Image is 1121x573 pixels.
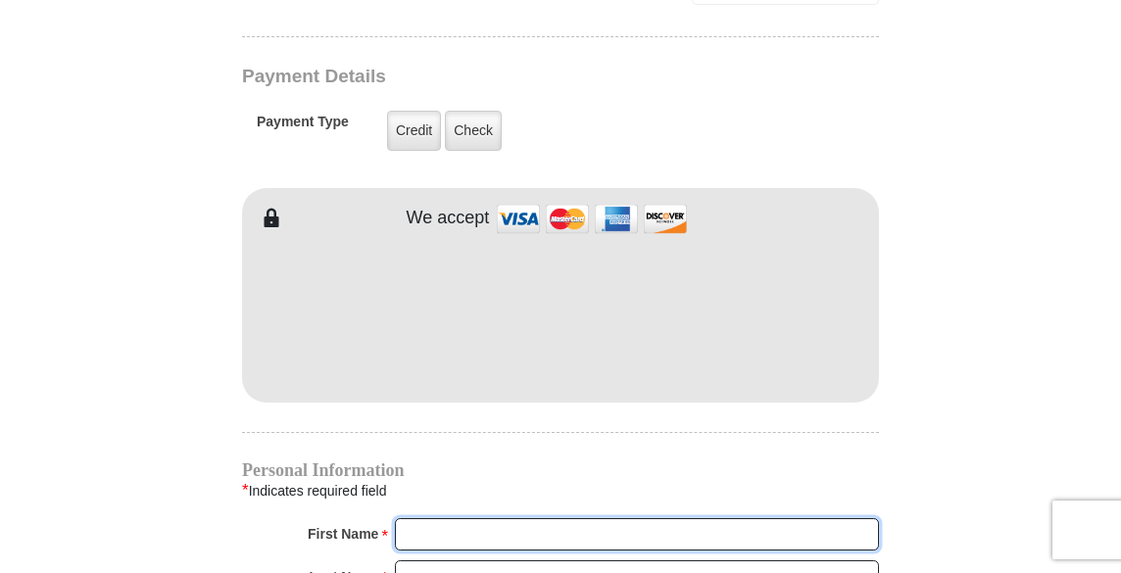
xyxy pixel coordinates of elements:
[242,66,742,88] h3: Payment Details
[308,520,378,548] strong: First Name
[387,111,441,151] label: Credit
[257,114,349,140] h5: Payment Type
[445,111,502,151] label: Check
[494,198,690,240] img: credit cards accepted
[407,208,490,229] h4: We accept
[242,478,879,503] div: Indicates required field
[242,462,879,478] h4: Personal Information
